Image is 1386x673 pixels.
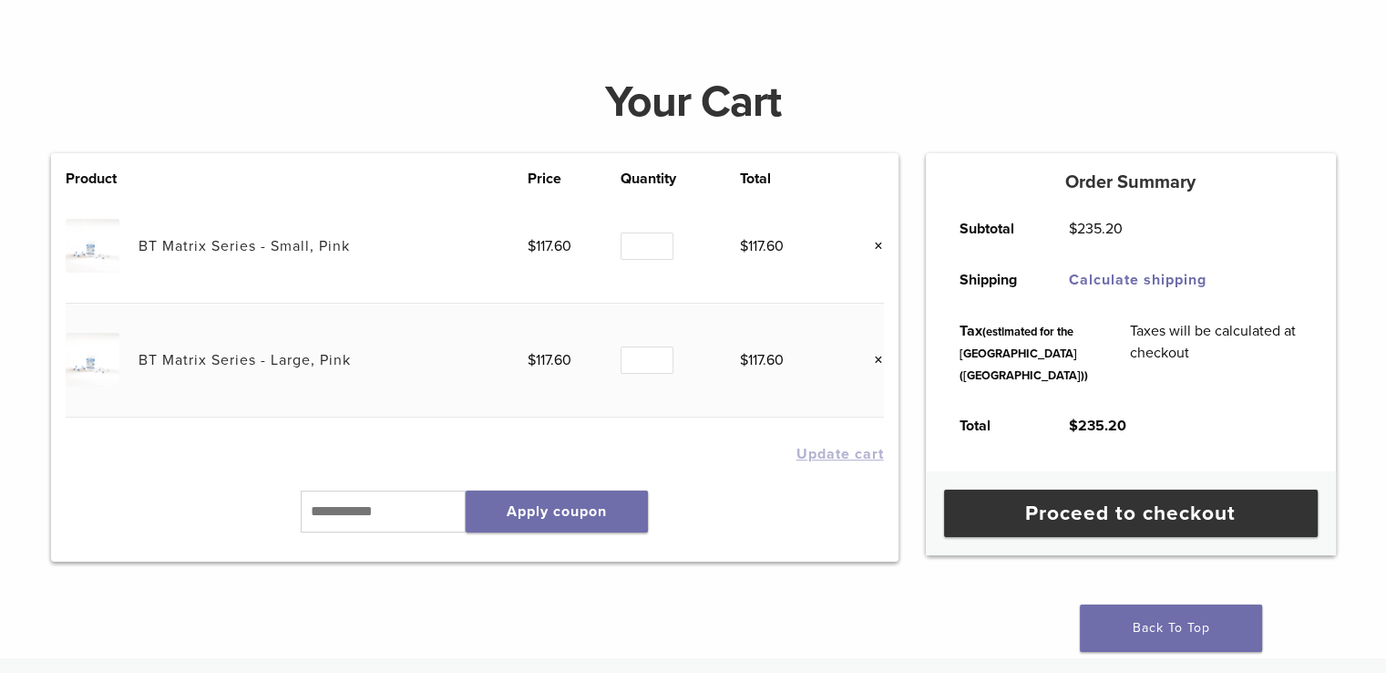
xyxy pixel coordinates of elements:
bdi: 117.60 [528,351,571,369]
th: Shipping [939,254,1049,305]
a: BT Matrix Series - Large, Pink [139,351,351,369]
a: Back To Top [1080,605,1262,652]
th: Price [528,168,621,190]
a: Proceed to checkout [944,490,1318,537]
span: $ [740,237,748,255]
th: Total [939,400,1049,451]
a: Remove this item [860,234,884,258]
td: Taxes will be calculated at checkout [1109,305,1322,400]
bdi: 117.60 [740,351,784,369]
bdi: 235.20 [1069,220,1123,238]
a: Calculate shipping [1069,271,1206,289]
bdi: 117.60 [528,237,571,255]
bdi: 117.60 [740,237,784,255]
a: Remove this item [860,348,884,372]
th: Subtotal [939,203,1049,254]
h5: Order Summary [926,171,1336,193]
img: BT Matrix Series - Large, Pink [66,333,119,387]
th: Product [66,168,139,190]
button: Apply coupon [466,491,648,533]
bdi: 235.20 [1069,417,1126,435]
a: BT Matrix Series - Small, Pink [139,237,350,255]
img: BT Matrix Series - Small, Pink [66,219,119,273]
th: Tax [939,305,1109,400]
small: (estimated for the [GEOGRAPHIC_DATA] ([GEOGRAPHIC_DATA])) [960,325,1088,383]
span: $ [740,351,748,369]
button: Update cart [796,447,884,461]
span: $ [528,237,536,255]
th: Total [740,168,834,190]
span: $ [1069,220,1077,238]
span: $ [1069,417,1078,435]
span: $ [528,351,536,369]
th: Quantity [621,168,739,190]
h1: Your Cart [37,80,1350,124]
